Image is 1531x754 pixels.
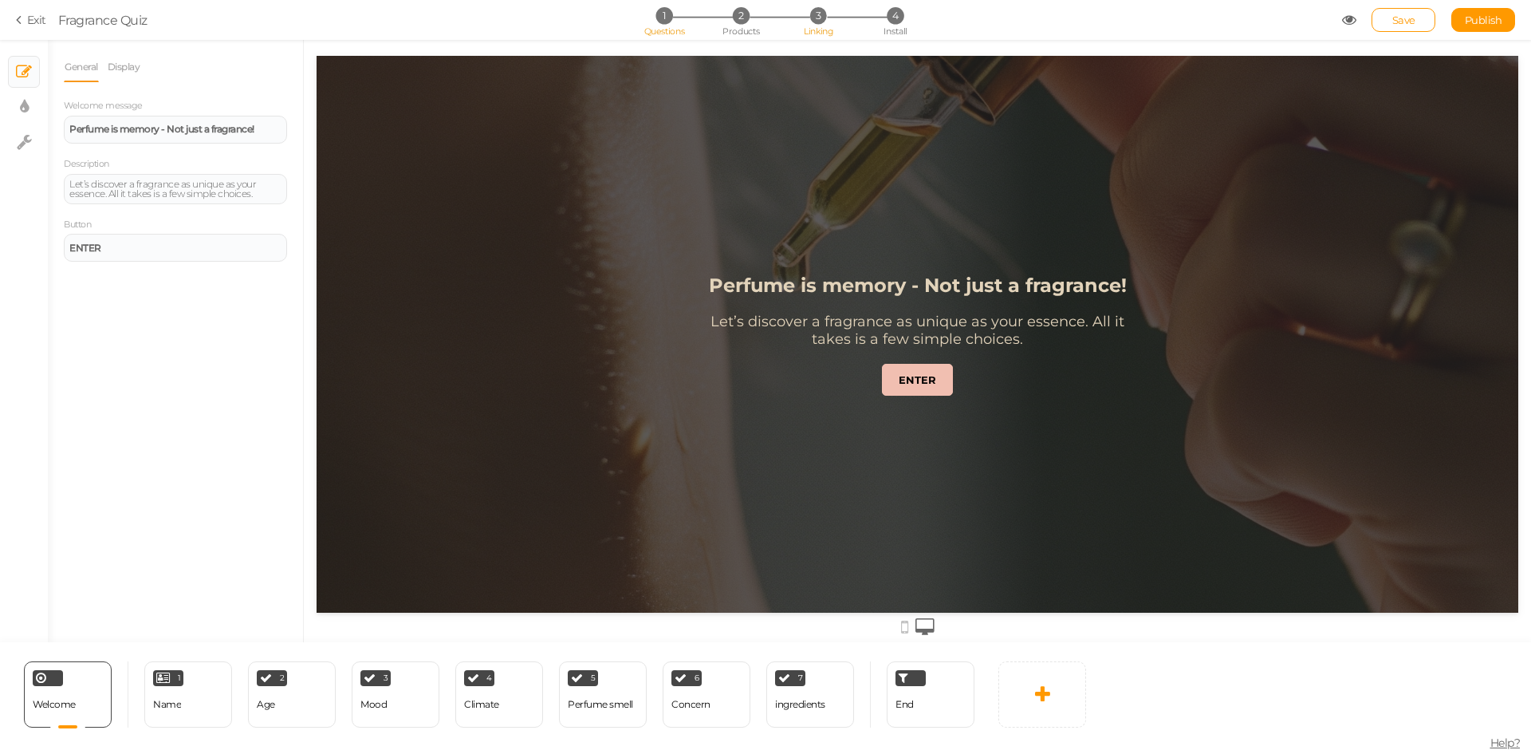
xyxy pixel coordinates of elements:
a: General [64,52,99,82]
span: Linking [804,26,832,37]
li: 2 Products [704,7,778,24]
div: Save [1372,8,1435,32]
div: Welcome [24,661,112,728]
span: 6 [695,674,699,682]
label: Description [64,159,109,170]
div: 6 Concern [663,661,750,728]
div: Let’s discover a fragrance as unique as your essence. All it takes is a few simple choices. [69,180,281,199]
div: 1 Name [144,661,232,728]
label: Welcome message [64,101,143,112]
span: 2 [733,7,750,24]
div: Let’s discover a fragrance as unique as your essence. All it takes is a few simple choices. [388,257,815,292]
div: Climate [464,699,499,710]
span: 4 [486,674,492,682]
strong: Perfume is memory - Not just a fragrance! [392,218,810,241]
div: 2 Age [248,661,336,728]
a: Exit [16,12,46,28]
strong: ENTER [69,242,101,254]
div: Age [257,699,275,710]
div: End [887,661,974,728]
div: 5 Perfume smell [559,661,647,728]
span: 3 [384,674,388,682]
a: Display [107,52,141,82]
span: Questions [644,26,685,37]
div: Concern [671,699,710,710]
li: 3 Linking [781,7,856,24]
li: 1 Questions [627,7,701,24]
div: Fragrance Quiz [58,10,148,30]
div: 4 Climate [455,661,543,728]
span: 1 [178,674,181,682]
span: 4 [887,7,903,24]
span: Save [1392,14,1415,26]
div: ingredients [775,699,825,710]
label: Button [64,219,91,231]
span: Welcome [33,698,76,710]
span: 5 [591,674,596,682]
li: 4 Install [858,7,932,24]
span: Products [722,26,760,37]
span: 7 [798,674,803,682]
strong: ENTER [582,318,620,330]
div: Name [153,699,181,710]
div: Perfume smell [568,699,633,710]
span: Help? [1490,736,1521,750]
span: 3 [810,7,827,24]
div: 3 Mood [352,661,439,728]
span: 2 [280,674,285,682]
span: 1 [655,7,672,24]
div: 7 ingredients [766,661,854,728]
span: Publish [1465,14,1502,26]
span: Install [884,26,907,37]
strong: Perfume is memory - Not just a fragrance! [69,123,254,135]
div: Mood [360,699,387,710]
span: End [895,698,914,710]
